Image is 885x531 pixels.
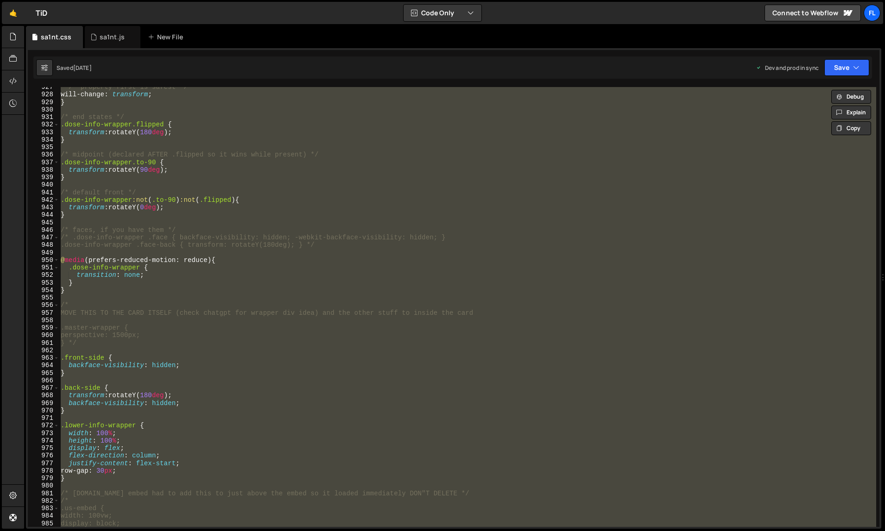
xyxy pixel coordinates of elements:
div: 977 [28,460,59,467]
div: 952 [28,271,59,279]
div: 984 [28,512,59,519]
a: Connect to Webflow [765,5,861,21]
div: 930 [28,106,59,113]
div: 943 [28,204,59,211]
div: [DATE] [73,64,92,72]
div: 981 [28,490,59,497]
div: 946 [28,226,59,234]
div: 966 [28,377,59,384]
div: 953 [28,279,59,287]
div: 927 [28,83,59,91]
div: 960 [28,331,59,339]
div: 942 [28,196,59,204]
div: 957 [28,309,59,317]
div: 969 [28,400,59,407]
div: 940 [28,181,59,188]
div: 967 [28,384,59,392]
div: 979 [28,475,59,482]
div: 974 [28,437,59,444]
div: 956 [28,301,59,309]
div: 963 [28,354,59,362]
div: 932 [28,121,59,128]
div: 929 [28,99,59,106]
div: 935 [28,144,59,151]
div: 980 [28,482,59,489]
div: 939 [28,174,59,181]
div: 972 [28,422,59,429]
div: 971 [28,414,59,422]
div: 961 [28,339,59,347]
a: 🤙 [2,2,25,24]
div: 933 [28,129,59,136]
div: sa1nt.js [100,32,125,42]
div: 978 [28,467,59,475]
div: 949 [28,249,59,256]
a: Fl [864,5,880,21]
button: Code Only [404,5,481,21]
div: 928 [28,91,59,98]
div: 959 [28,324,59,331]
div: 965 [28,369,59,377]
div: 937 [28,159,59,166]
div: 948 [28,241,59,249]
div: Saved [57,64,92,72]
button: Debug [831,90,871,104]
div: sa1nt.css [41,32,71,42]
button: Save [824,59,869,76]
div: 976 [28,452,59,459]
div: 958 [28,317,59,324]
button: Copy [831,121,871,135]
div: 983 [28,505,59,512]
button: Explain [831,106,871,119]
div: 962 [28,347,59,354]
div: 941 [28,189,59,196]
div: 934 [28,136,59,144]
div: 945 [28,219,59,226]
div: 947 [28,234,59,241]
div: TiD [36,7,47,19]
div: 954 [28,287,59,294]
div: 970 [28,407,59,414]
div: 931 [28,113,59,121]
div: 975 [28,444,59,452]
div: 964 [28,362,59,369]
div: Dev and prod in sync [756,64,819,72]
div: New File [148,32,187,42]
div: 951 [28,264,59,271]
div: 985 [28,520,59,527]
div: 973 [28,430,59,437]
div: 938 [28,166,59,174]
div: 955 [28,294,59,301]
div: 982 [28,497,59,505]
div: 936 [28,151,59,158]
div: 950 [28,256,59,264]
div: 944 [28,211,59,219]
div: 968 [28,392,59,399]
